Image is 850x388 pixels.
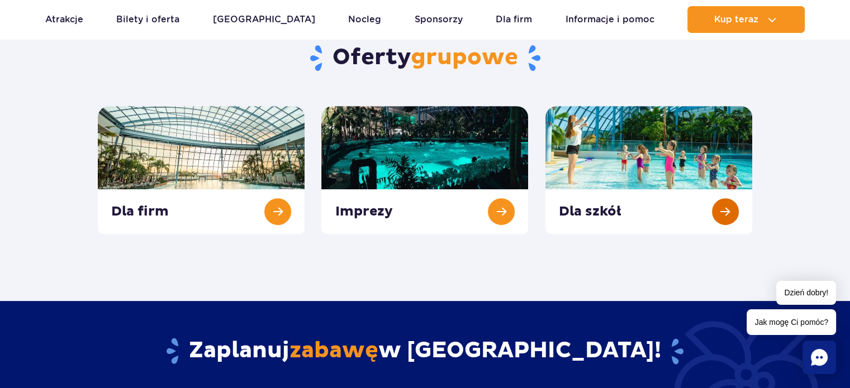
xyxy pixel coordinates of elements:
a: Sponsorzy [415,6,463,33]
span: zabawę [289,337,378,365]
a: [GEOGRAPHIC_DATA] [213,6,315,33]
a: Nocleg [348,6,381,33]
a: Bilety i oferta [116,6,179,33]
h2: Oferty [98,44,752,73]
span: Dzień dobry! [776,281,836,305]
span: Kup teraz [714,15,758,25]
button: Kup teraz [687,6,805,33]
h2: Zaplanuj w [GEOGRAPHIC_DATA]! [98,337,752,366]
span: grupowe [411,44,518,71]
a: Atrakcje [45,6,83,33]
span: Jak mogę Ci pomóc? [747,309,836,335]
div: Chat [802,341,836,374]
a: Dla firm [496,6,532,33]
a: Informacje i pomoc [566,6,654,33]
